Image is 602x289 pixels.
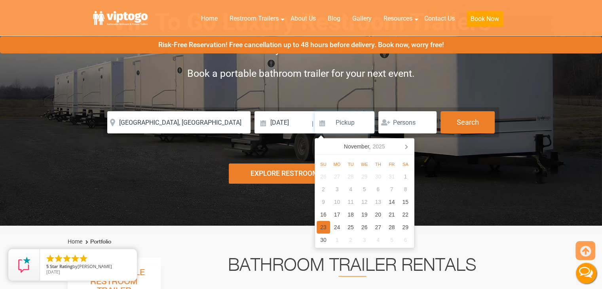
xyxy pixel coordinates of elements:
div: 24 [330,221,344,234]
div: 4 [344,183,358,196]
div: 26 [357,221,371,234]
div: Mo [330,160,344,169]
div: 5 [385,234,399,246]
a: Home [68,238,82,245]
span: | [312,111,313,137]
div: 19 [357,208,371,221]
div: 30 [317,234,330,246]
div: Th [371,160,385,169]
div: Fr [385,160,399,169]
div: 2 [317,183,330,196]
div: We [357,160,371,169]
a: Resources [378,10,418,27]
div: 31 [385,170,399,183]
div: 6 [399,234,412,246]
div: 11 [344,196,358,208]
a: About Us [285,10,322,27]
button: Book Now [467,11,503,27]
div: 1 [330,234,344,246]
div: 7 [385,183,399,196]
div: 20 [371,208,385,221]
div: 10 [330,196,344,208]
li:  [54,254,63,263]
a: Blog [322,10,346,27]
li:  [70,254,80,263]
div: 21 [385,208,399,221]
div: 30 [371,170,385,183]
div: 29 [357,170,371,183]
span: [DATE] [46,269,60,275]
div: 26 [317,170,330,183]
div: 29 [399,221,412,234]
div: 22 [399,208,412,221]
span: [PERSON_NAME] [78,263,112,269]
div: 2 [344,234,358,246]
div: 5 [357,183,371,196]
li:  [62,254,72,263]
li:  [79,254,88,263]
a: Restroom Trailers [224,10,285,27]
div: 27 [330,170,344,183]
div: 13 [371,196,385,208]
div: 6 [371,183,385,196]
div: 1 [399,170,412,183]
div: 28 [385,221,399,234]
a: Contact Us [418,10,461,27]
span: 5 [46,263,49,269]
div: 4 [371,234,385,246]
span: Book a portable bathroom trailer for your next event. [187,68,415,79]
img: Review Rating [16,257,32,273]
a: Gallery [346,10,378,27]
input: Delivery [254,111,311,133]
div: 17 [330,208,344,221]
span: by [46,264,131,270]
div: Explore Restroom Trailers [229,164,373,184]
input: Pickup [315,111,375,133]
div: 3 [330,183,344,196]
div: Sa [399,160,412,169]
div: 3 [357,234,371,246]
button: Live Chat [570,257,602,289]
div: 14 [385,196,399,208]
div: 12 [357,196,371,208]
span: Star Rating [50,263,72,269]
h2: Bathroom Trailer Rentals [171,258,533,277]
li:  [46,254,55,263]
input: Persons [378,111,437,133]
div: 9 [317,196,330,208]
div: 18 [344,208,358,221]
div: Su [317,160,330,169]
div: 15 [399,196,412,208]
div: 16 [317,208,330,221]
div: Tu [344,160,358,169]
button: Search [441,111,495,133]
a: Book Now [461,10,509,32]
div: November, [341,140,388,153]
div: 28 [344,170,358,183]
div: 8 [399,183,412,196]
div: 25 [344,221,358,234]
div: 27 [371,221,385,234]
div: 23 [317,221,330,234]
a: Home [195,10,224,27]
input: Where do you need your restroom? [107,111,251,133]
li: Portfolio [84,237,111,247]
i: 2025 [372,142,385,151]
